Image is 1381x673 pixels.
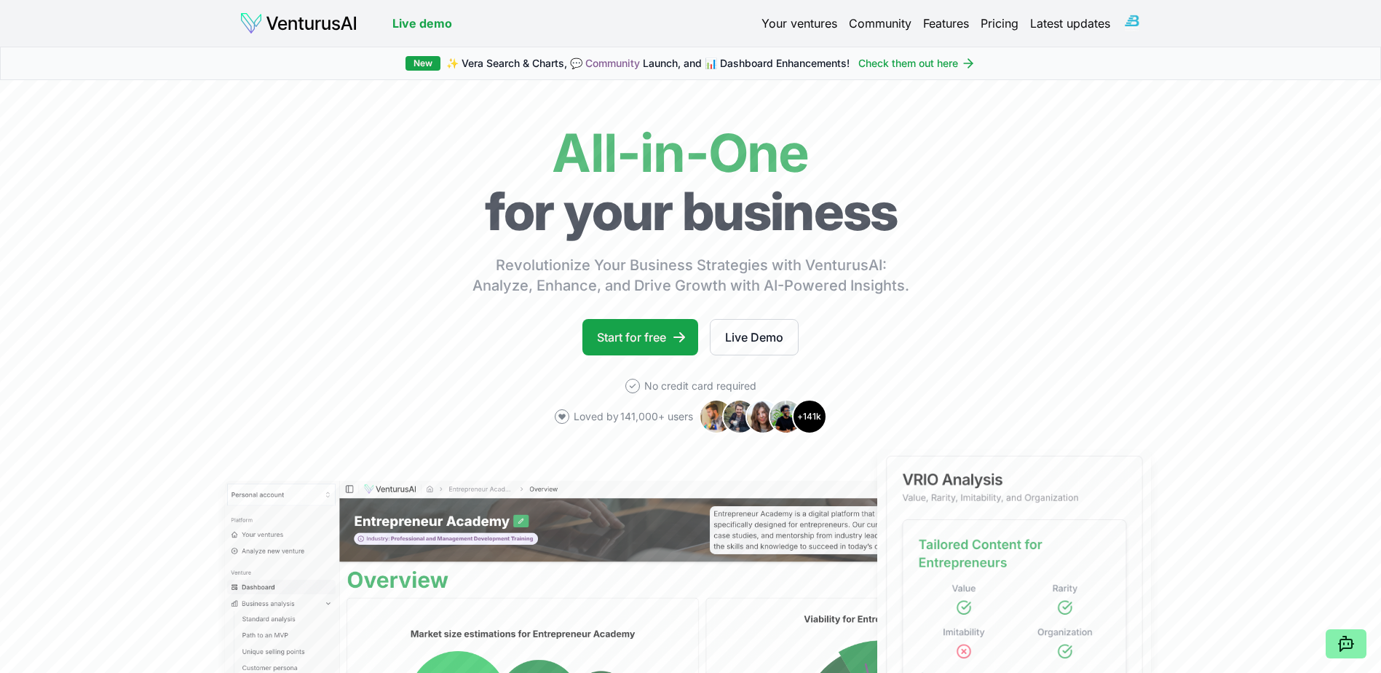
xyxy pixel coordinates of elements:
[745,399,780,434] img: Avatar 3
[240,12,357,35] img: logo
[1120,12,1144,35] img: ACg8ocIMBmXVzd-K-tLaDh5q8NfzRXIvzpdDYZ3i8_Y_pYDqqxfKakA=s96-c
[699,399,734,434] img: Avatar 1
[710,319,799,355] a: Live Demo
[405,56,440,71] div: New
[849,15,911,32] a: Community
[761,15,837,32] a: Your ventures
[585,57,640,69] a: Community
[582,319,698,355] a: Start for free
[722,399,757,434] img: Avatar 2
[981,15,1018,32] a: Pricing
[858,56,976,71] a: Check them out here
[392,15,452,32] a: Live demo
[923,15,969,32] a: Features
[769,399,804,434] img: Avatar 4
[446,56,850,71] span: ✨ Vera Search & Charts, 💬 Launch, and 📊 Dashboard Enhancements!
[1030,15,1110,32] a: Latest updates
